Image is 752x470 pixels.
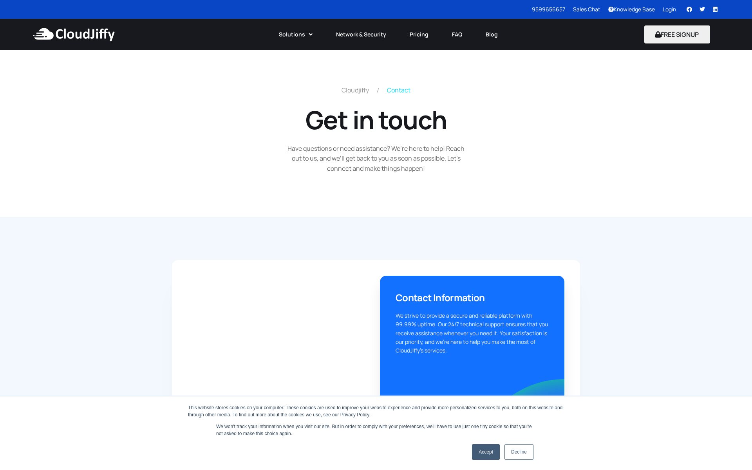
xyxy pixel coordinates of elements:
[188,404,564,418] div: This website stores cookies on your computer. These cookies are used to improve your website expe...
[267,26,324,43] a: Solutions
[644,25,710,43] button: FREE SIGNUP
[396,311,549,355] p: We strive to provide a secure and reliable platform with 99.99% uptime. Our 24/7 technical suppor...
[396,291,549,304] h3: Contact Information
[342,85,369,96] a: Cloudjiffy
[440,26,474,43] a: FAQ
[398,26,440,43] a: Pricing
[472,444,500,460] a: Accept
[608,5,655,13] a: Knowledge Base
[324,26,398,43] a: Network & Security
[129,103,623,136] h1: Get in touch
[644,30,710,39] a: FREE SIGNUP
[532,5,565,13] a: 9599656657
[573,5,600,13] a: Sales Chat
[216,423,536,437] p: We won't track your information when you visit our site. But in order to comply with your prefere...
[663,5,676,13] a: Login
[387,85,410,96] span: Contact
[188,276,372,425] iframe: Form 0
[504,444,533,460] a: Decline
[474,26,510,43] a: Blog
[285,144,468,174] p: Have questions or need assistance? We’re here to help! Reach out to us, and we’ll get back to you...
